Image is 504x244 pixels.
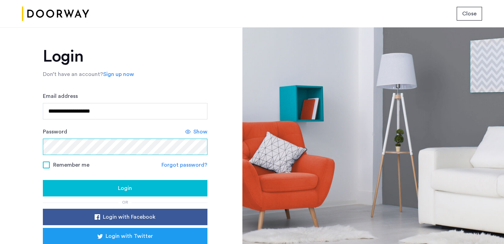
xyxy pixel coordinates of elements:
span: Remember me [53,161,89,169]
h1: Login [43,48,207,65]
span: Login [118,184,132,192]
button: button [43,180,207,196]
span: Close [462,10,477,18]
a: Forgot password? [161,161,207,169]
span: Login with Twitter [106,232,153,240]
label: Password [43,128,67,136]
a: Sign up now [103,70,134,78]
label: Email address [43,92,78,100]
span: Don’t have an account? [43,72,103,77]
button: button [43,209,207,225]
span: or [122,200,128,204]
span: Show [193,128,207,136]
button: button [457,7,482,21]
img: logo [22,1,89,27]
span: Login with Facebook [103,213,155,221]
